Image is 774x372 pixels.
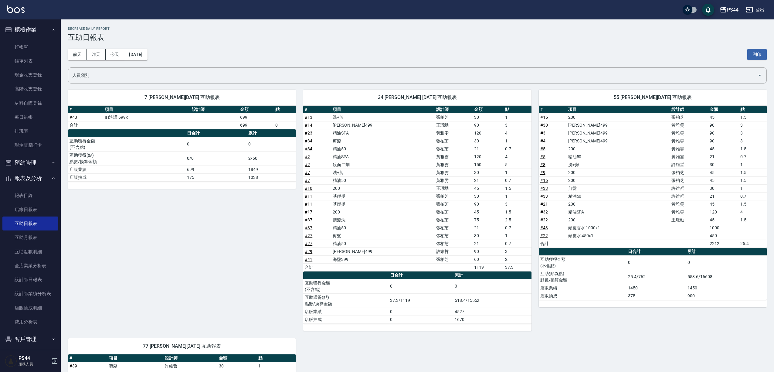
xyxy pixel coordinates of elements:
[567,137,670,145] td: [PERSON_NAME]499
[540,194,548,199] a: #33
[435,192,473,200] td: 張柏芝
[670,184,708,192] td: 許維哲
[305,257,312,262] a: #41
[686,292,767,300] td: 900
[435,129,473,137] td: 黃雅雯
[739,208,767,216] td: 4
[739,176,767,184] td: 1.5
[504,121,531,129] td: 3
[708,153,739,161] td: 21
[626,255,686,270] td: 0
[540,138,545,143] a: #4
[504,200,531,208] td: 3
[305,186,312,191] a: #10
[435,255,473,263] td: 張柏芝
[670,129,708,137] td: 黃雅雯
[331,176,434,184] td: 精油50
[311,94,524,101] span: 34 [PERSON_NAME] [DATE] 互助報表
[185,137,247,151] td: 0
[303,279,389,293] td: 互助獲得金額 (不含點)
[473,232,503,240] td: 30
[331,145,434,153] td: 精油50
[435,106,473,114] th: 設計師
[2,301,58,315] a: 店販抽成明細
[389,271,453,279] th: 日合計
[708,200,739,208] td: 45
[539,248,767,300] table: a dense table
[305,131,312,135] a: #23
[331,192,434,200] td: 基礎燙
[331,129,434,137] td: 精油SPA
[540,217,548,222] a: #22
[626,284,686,292] td: 1450
[185,166,247,173] td: 699
[331,240,434,247] td: 精油50
[686,284,767,292] td: 1450
[708,240,739,247] td: 2212
[708,113,739,121] td: 45
[303,308,389,316] td: 店販業績
[739,137,767,145] td: 3
[739,153,767,161] td: 0.7
[686,255,767,270] td: 0
[331,200,434,208] td: 基礎燙
[107,354,163,362] th: 項目
[473,192,503,200] td: 30
[540,123,548,128] a: #30
[303,316,389,323] td: 店販抽成
[739,121,767,129] td: 3
[435,216,473,224] td: 張柏芝
[670,200,708,208] td: 黃雅雯
[435,153,473,161] td: 黃雅雯
[435,161,473,169] td: 黃雅雯
[540,146,545,151] a: #5
[305,115,312,120] a: #13
[305,225,312,230] a: #37
[435,169,473,176] td: 黃雅雯
[567,200,670,208] td: 200
[435,145,473,153] td: 張柏芝
[217,362,257,370] td: 30
[473,263,503,271] td: 1119
[305,249,312,254] a: #29
[473,121,503,129] td: 90
[708,224,739,232] td: 1000
[539,255,626,270] td: 互助獲得金額 (不含點)
[257,362,296,370] td: 1
[247,151,296,166] td: 2/60
[305,178,310,183] a: #7
[504,137,531,145] td: 1
[389,293,453,308] td: 37.3/1119
[504,153,531,161] td: 4
[717,4,741,16] button: PS44
[331,184,434,192] td: 200
[257,354,296,362] th: 點
[686,270,767,284] td: 553.6/16608
[670,176,708,184] td: 張柏芝
[473,145,503,153] td: 21
[567,106,670,114] th: 項目
[504,224,531,232] td: 0.7
[473,169,503,176] td: 30
[75,94,289,101] span: 7 [PERSON_NAME][DATE] 互助報表
[305,210,312,214] a: #17
[670,145,708,153] td: 黃雅雯
[2,96,58,110] a: 材料自購登錄
[747,49,767,60] button: 列印
[567,113,670,121] td: 200
[107,362,163,370] td: 剪髮
[504,216,531,224] td: 2.5
[727,6,738,14] div: PS44
[453,316,531,323] td: 1670
[435,224,473,232] td: 張柏芝
[247,166,296,173] td: 1849
[87,49,106,60] button: 昨天
[2,315,58,329] a: 費用分析表
[2,138,58,152] a: 現場電腦打卡
[453,271,531,279] th: 累計
[68,166,185,173] td: 店販業績
[71,70,755,81] input: 人員名稱
[546,94,759,101] span: 55 [PERSON_NAME][DATE] 互助報表
[473,200,503,208] td: 90
[504,255,531,263] td: 2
